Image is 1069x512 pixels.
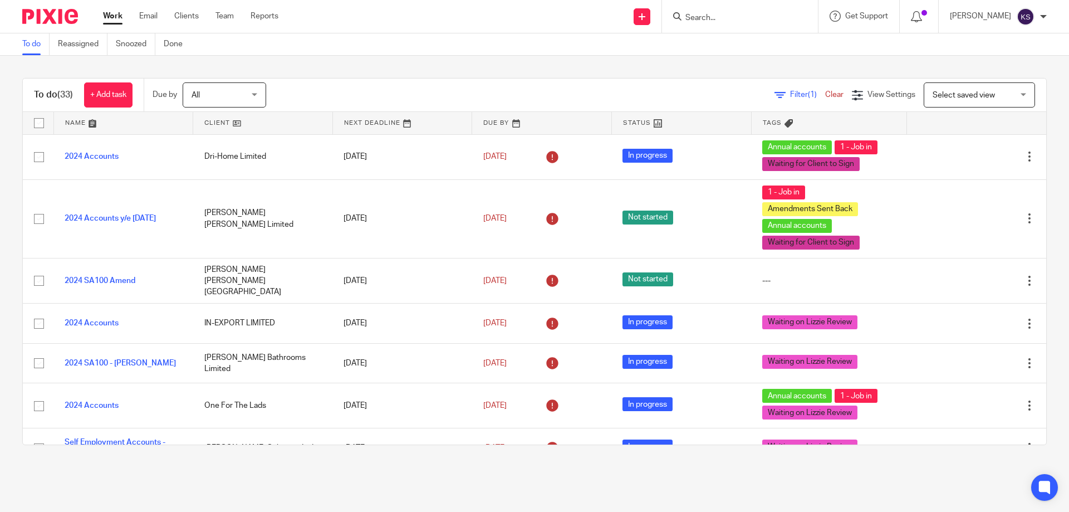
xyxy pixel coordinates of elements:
[332,304,472,343] td: [DATE]
[483,319,507,327] span: [DATE]
[65,359,176,367] a: 2024 SA100 - [PERSON_NAME]
[622,315,673,329] span: In progress
[332,383,472,428] td: [DATE]
[622,272,673,286] span: Not started
[34,89,73,101] h1: To do
[65,438,165,457] a: Self Employment Accounts - Start To Cessation
[867,91,915,99] span: View Settings
[622,211,673,225] span: Not started
[22,33,50,55] a: To do
[622,440,673,454] span: In progress
[84,82,133,108] a: + Add task
[58,33,107,55] a: Reassigned
[332,134,472,179] td: [DATE]
[65,402,119,409] a: 2024 Accounts
[1017,8,1034,26] img: svg%3E
[762,236,860,250] span: Waiting for Client to Sign
[835,140,877,154] span: 1 - Job in
[193,343,333,383] td: [PERSON_NAME] Bathrooms Limited
[622,397,673,411] span: In progress
[65,153,119,160] a: 2024 Accounts
[193,179,333,258] td: [PERSON_NAME] [PERSON_NAME] Limited
[790,91,825,99] span: Filter
[762,219,832,233] span: Annual accounts
[193,383,333,428] td: One For The Lads
[332,343,472,383] td: [DATE]
[763,120,782,126] span: Tags
[808,91,817,99] span: (1)
[332,179,472,258] td: [DATE]
[762,202,858,216] span: Amendments Sent Back
[845,12,888,20] span: Get Support
[762,355,857,369] span: Waiting on Lizzie Review
[933,91,995,99] span: Select saved view
[483,214,507,222] span: [DATE]
[762,406,857,420] span: Waiting on Lizzie Review
[483,153,507,160] span: [DATE]
[192,91,200,99] span: All
[57,90,73,99] span: (33)
[622,355,673,369] span: In progress
[762,440,857,454] span: Waiting on Lizzie Review
[193,258,333,304] td: [PERSON_NAME] [PERSON_NAME][GEOGRAPHIC_DATA]
[116,33,155,55] a: Snoozed
[251,11,278,22] a: Reports
[762,315,857,329] span: Waiting on Lizzie Review
[762,389,832,403] span: Annual accounts
[215,11,234,22] a: Team
[332,428,472,468] td: [DATE]
[193,428,333,468] td: [PERSON_NAME] Solutions Ltd
[153,89,177,100] p: Due by
[164,33,191,55] a: Done
[139,11,158,22] a: Email
[762,186,805,199] span: 1 - Job in
[22,9,78,24] img: Pixie
[684,13,784,23] input: Search
[762,140,832,154] span: Annual accounts
[622,149,673,163] span: In progress
[762,275,895,286] div: ---
[483,359,507,367] span: [DATE]
[483,277,507,285] span: [DATE]
[483,444,507,452] span: [DATE]
[103,11,122,22] a: Work
[65,277,135,285] a: 2024 SA100 Amend
[762,157,860,171] span: Waiting for Client to Sign
[174,11,199,22] a: Clients
[483,402,507,409] span: [DATE]
[835,389,877,403] span: 1 - Job in
[950,11,1011,22] p: [PERSON_NAME]
[332,258,472,304] td: [DATE]
[825,91,844,99] a: Clear
[193,304,333,343] td: IN-EXPORT LIMITED
[193,134,333,179] td: Dri-Home Limited
[65,319,119,327] a: 2024 Accounts
[65,214,156,222] a: 2024 Accounts y/e [DATE]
